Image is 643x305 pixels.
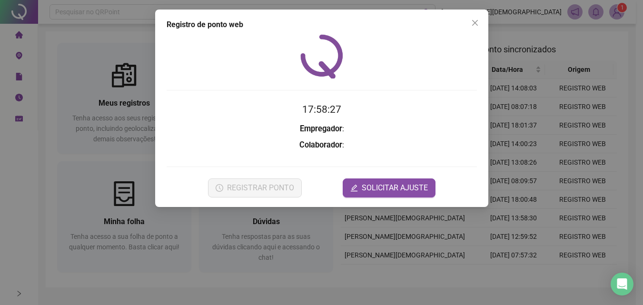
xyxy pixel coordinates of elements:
[167,19,477,30] div: Registro de ponto web
[302,104,341,115] time: 17:58:27
[167,139,477,151] h3: :
[167,123,477,135] h3: :
[471,19,479,27] span: close
[467,15,483,30] button: Close
[299,140,342,149] strong: Colaborador
[362,182,428,194] span: SOLICITAR AJUSTE
[300,34,343,79] img: QRPoint
[350,184,358,192] span: edit
[208,178,301,197] button: REGISTRAR PONTO
[611,273,633,295] div: Open Intercom Messenger
[343,178,435,197] button: editSOLICITAR AJUSTE
[299,124,342,133] strong: Empregador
